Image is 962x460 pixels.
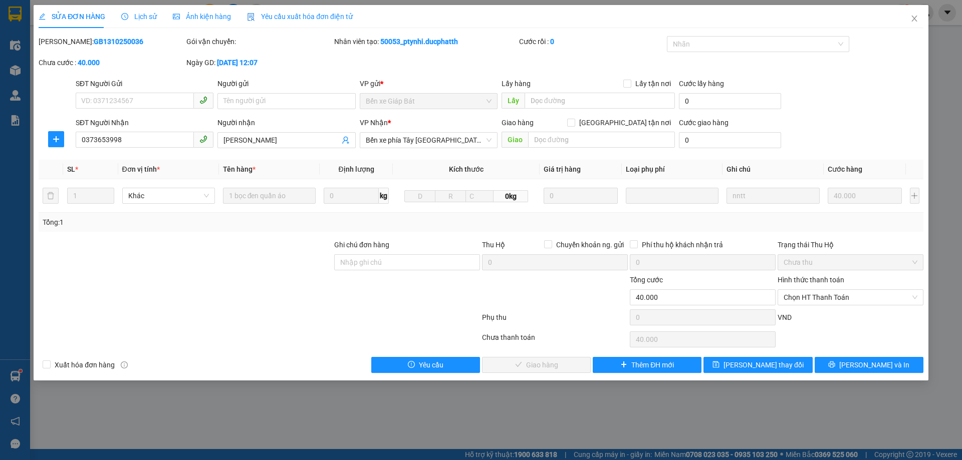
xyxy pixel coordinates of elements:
[552,239,628,250] span: Chuyển khoản ng. gửi
[631,78,675,89] span: Lấy tận nơi
[39,36,184,47] div: [PERSON_NAME]:
[342,136,350,144] span: user-add
[828,188,902,204] input: 0
[550,38,554,46] b: 0
[247,13,255,21] img: icon
[379,188,389,204] span: kg
[94,38,143,46] b: GB1310250036
[724,359,804,370] span: [PERSON_NAME] thay đổi
[360,119,388,127] span: VP Nhận
[121,13,128,20] span: clock-circle
[76,117,213,128] div: SĐT Người Nhận
[528,132,675,148] input: Dọc đường
[449,165,484,173] span: Kích thước
[839,359,909,370] span: [PERSON_NAME] và In
[575,117,675,128] span: [GEOGRAPHIC_DATA] tận nơi
[723,160,823,179] th: Ghi chú
[481,332,629,349] div: Chưa thanh toán
[217,117,355,128] div: Người nhận
[778,276,844,284] label: Hình thức thanh toán
[49,135,64,143] span: plus
[727,188,819,204] input: Ghi Chú
[620,361,627,369] span: plus
[778,239,923,250] div: Trạng thái Thu Hộ
[380,38,458,46] b: 50053_ptynhi.ducphatth
[502,80,531,88] span: Lấy hàng
[622,160,723,179] th: Loại phụ phí
[43,188,59,204] button: delete
[217,59,258,67] b: [DATE] 12:07
[334,241,389,249] label: Ghi chú đơn hàng
[199,135,207,143] span: phone
[173,13,180,20] span: picture
[828,361,835,369] span: printer
[465,190,494,202] input: C
[371,357,480,373] button: exclamation-circleYêu cầu
[712,361,719,369] span: save
[223,165,256,173] span: Tên hàng
[247,13,353,21] span: Yêu cầu xuất hóa đơn điện tử
[900,5,928,33] button: Close
[48,131,64,147] button: plus
[593,357,701,373] button: plusThêm ĐH mới
[679,80,724,88] label: Cước lấy hàng
[223,188,316,204] input: VD: Bàn, Ghế
[679,93,781,109] input: Cước lấy hàng
[78,59,100,67] b: 40.000
[199,96,207,104] span: phone
[778,313,792,321] span: VND
[435,190,466,202] input: R
[638,239,727,250] span: Phí thu hộ khách nhận trả
[502,93,525,109] span: Lấy
[43,217,371,228] div: Tổng: 1
[122,165,160,173] span: Đơn vị tính
[334,36,517,47] div: Nhân viên tạo:
[544,188,618,204] input: 0
[482,357,591,373] button: checkGiao hàng
[51,359,119,370] span: Xuất hóa đơn hàng
[679,119,729,127] label: Cước giao hàng
[76,78,213,89] div: SĐT Người Gửi
[910,15,918,23] span: close
[525,93,675,109] input: Dọc đường
[910,188,919,204] button: plus
[217,78,355,89] div: Người gửi
[67,165,75,173] span: SL
[366,94,492,109] span: Bến xe Giáp Bát
[631,359,674,370] span: Thêm ĐH mới
[630,276,663,284] span: Tổng cước
[502,119,534,127] span: Giao hàng
[186,36,332,47] div: Gói vận chuyển:
[544,165,581,173] span: Giá trị hàng
[519,36,665,47] div: Cước rồi :
[39,57,184,68] div: Chưa cước :
[784,255,917,270] span: Chưa thu
[419,359,443,370] span: Yêu cầu
[494,190,528,202] span: 0kg
[815,357,923,373] button: printer[PERSON_NAME] và In
[828,165,862,173] span: Cước hàng
[404,190,435,202] input: D
[128,188,209,203] span: Khác
[39,13,46,20] span: edit
[360,78,498,89] div: VP gửi
[408,361,415,369] span: exclamation-circle
[39,13,105,21] span: SỬA ĐƠN HÀNG
[703,357,812,373] button: save[PERSON_NAME] thay đổi
[784,290,917,305] span: Chọn HT Thanh Toán
[121,13,157,21] span: Lịch sử
[338,165,374,173] span: Định lượng
[186,57,332,68] div: Ngày GD:
[121,361,128,368] span: info-circle
[679,132,781,148] input: Cước giao hàng
[173,13,231,21] span: Ảnh kiện hàng
[366,133,492,148] span: Bến xe phía Tây Thanh Hóa
[482,241,505,249] span: Thu Hộ
[481,312,629,329] div: Phụ thu
[502,132,528,148] span: Giao
[334,254,480,270] input: Ghi chú đơn hàng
